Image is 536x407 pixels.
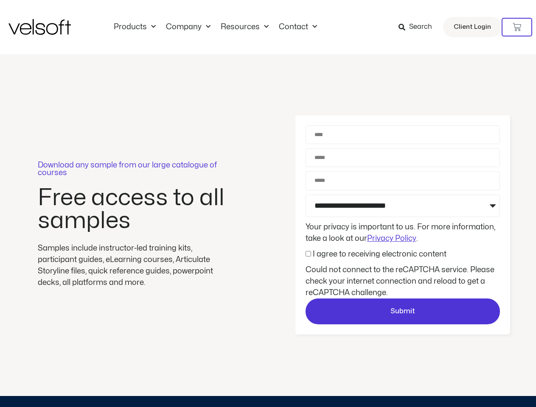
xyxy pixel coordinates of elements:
button: Submit [306,298,500,325]
p: Download any sample from our large catalogue of courses [38,162,229,177]
div: Your privacy is important to us. For more information, take a look at our . [303,221,502,244]
span: Submit [390,306,415,317]
nav: Menu [109,22,322,32]
a: CompanyMenu Toggle [161,22,216,32]
h2: Free access to all samples [38,187,229,232]
span: Client Login [454,22,491,33]
label: I agree to receiving electronic content [313,251,446,258]
a: Client Login [443,17,502,37]
div: Samples include instructor-led training kits, participant guides, eLearning courses, Articulate S... [38,243,229,288]
a: ProductsMenu Toggle [109,22,161,32]
div: Could not connect to the reCAPTCHA service. Please check your internet connection and reload to g... [306,264,500,298]
a: ResourcesMenu Toggle [216,22,274,32]
span: Search [409,22,432,33]
img: Velsoft Training Materials [8,19,71,35]
a: Privacy Policy [367,235,416,242]
a: ContactMenu Toggle [274,22,322,32]
a: Search [398,20,438,34]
